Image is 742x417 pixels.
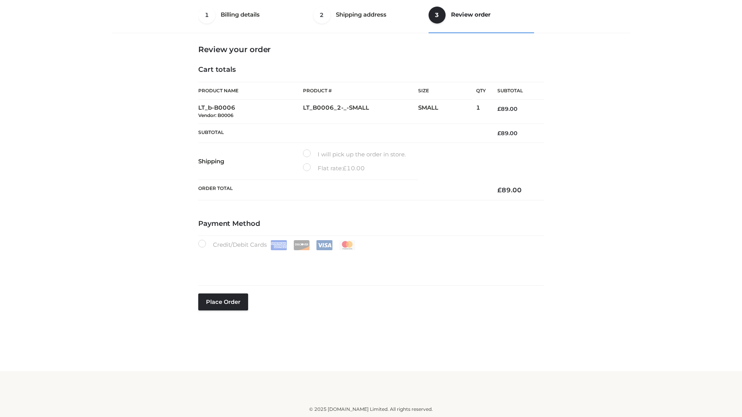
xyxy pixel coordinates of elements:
bdi: 89.00 [497,130,517,137]
button: Place order [198,293,248,310]
small: Vendor: B0006 [198,112,233,118]
label: Credit/Debit Cards [198,240,356,250]
h4: Cart totals [198,66,544,74]
td: SMALL [418,100,476,124]
td: 1 [476,100,486,124]
th: Size [418,82,472,100]
bdi: 10.00 [343,164,365,172]
span: £ [497,130,501,137]
div: © 2025 [DOMAIN_NAME] Limited. All rights reserved. [115,405,627,413]
th: Product # [303,82,418,100]
th: Subtotal [198,124,486,142]
img: Amex [271,240,287,250]
th: Qty [476,82,486,100]
iframe: Secure payment input frame [197,249,542,277]
td: LT_B0006_2-_-SMALL [303,100,418,124]
h3: Review your order [198,45,544,54]
label: Flat rate: [303,163,365,173]
th: Subtotal [486,82,544,100]
h4: Payment Method [198,220,544,228]
span: £ [497,105,501,112]
span: £ [343,164,347,172]
td: LT_b-B0006 [198,100,303,124]
label: I will pick up the order in store. [303,149,406,159]
img: Mastercard [339,240,356,250]
th: Order Total [198,180,486,200]
img: Visa [316,240,333,250]
span: £ [497,186,502,194]
img: Discover [293,240,310,250]
th: Product Name [198,82,303,100]
th: Shipping [198,143,303,180]
bdi: 89.00 [497,105,517,112]
bdi: 89.00 [497,186,522,194]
